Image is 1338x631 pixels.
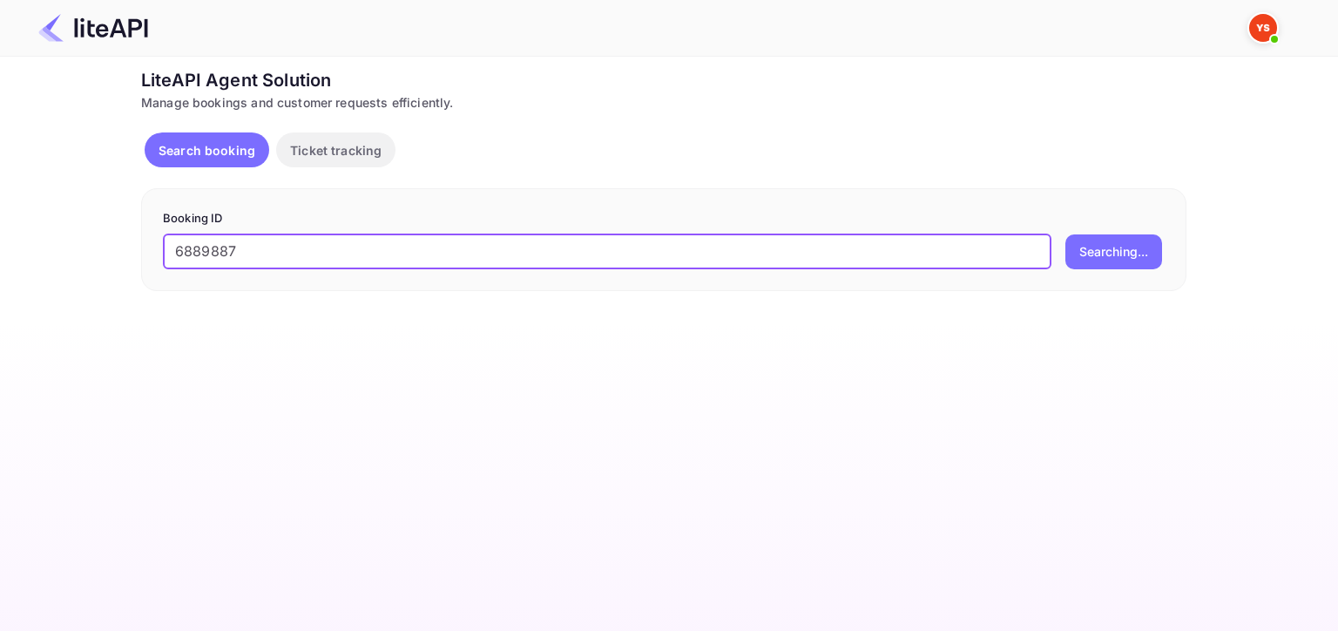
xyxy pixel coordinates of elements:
[163,234,1051,269] input: Enter Booking ID (e.g., 63782194)
[159,141,255,159] p: Search booking
[1249,14,1277,42] img: Yandex Support
[141,67,1186,93] div: LiteAPI Agent Solution
[1065,234,1162,269] button: Searching...
[141,93,1186,112] div: Manage bookings and customer requests efficiently.
[38,14,148,42] img: LiteAPI Logo
[290,141,382,159] p: Ticket tracking
[163,210,1165,227] p: Booking ID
